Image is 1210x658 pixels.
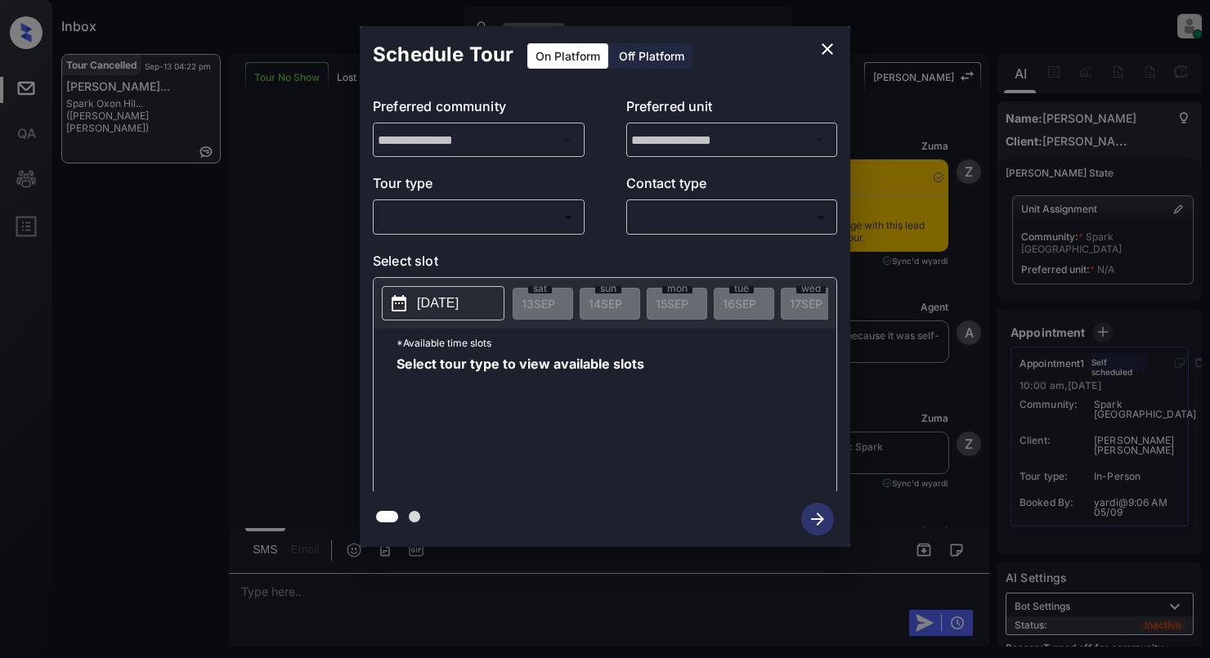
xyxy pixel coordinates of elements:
[373,96,585,123] p: Preferred community
[382,286,504,320] button: [DATE]
[397,357,644,488] span: Select tour type to view available slots
[360,26,527,83] h2: Schedule Tour
[373,173,585,199] p: Tour type
[417,293,459,313] p: [DATE]
[527,43,608,69] div: On Platform
[811,33,844,65] button: close
[626,173,838,199] p: Contact type
[373,251,837,277] p: Select slot
[626,96,838,123] p: Preferred unit
[611,43,692,69] div: Off Platform
[397,329,836,357] p: *Available time slots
